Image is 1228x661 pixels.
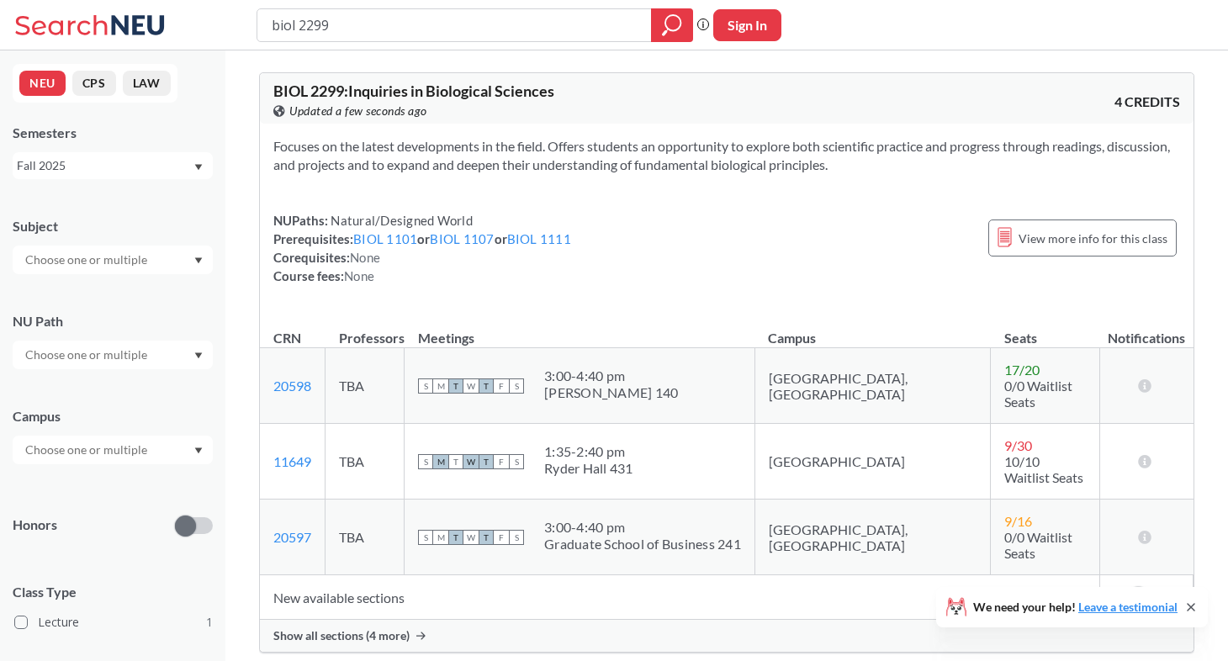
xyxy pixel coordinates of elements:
span: 1 [206,613,213,632]
div: CRN [273,329,301,347]
span: T [448,530,463,545]
span: 9 / 16 [1004,513,1032,529]
div: NU Path [13,312,213,330]
div: Campus [13,407,213,426]
span: 0/0 Waitlist Seats [1004,529,1072,561]
span: 4 CREDITS [1114,93,1180,111]
span: T [448,378,463,394]
button: NEU [19,71,66,96]
div: 1:35 - 2:40 pm [544,443,633,460]
td: TBA [326,424,405,500]
span: T [479,454,494,469]
div: Ryder Hall 431 [544,460,633,477]
span: We need your help! [973,601,1178,613]
span: S [418,378,433,394]
a: BIOL 1101 [353,231,417,246]
span: View more info for this class [1019,228,1167,249]
svg: Dropdown arrow [194,352,203,359]
section: Focuses on the latest developments in the field. Offers students an opportunity to explore both s... [273,137,1180,174]
span: 0/0 Waitlist Seats [1004,378,1072,410]
button: CPS [72,71,116,96]
a: Leave a testimonial [1078,600,1178,614]
input: Choose one or multiple [17,440,158,460]
span: 17 / 20 [1004,362,1040,378]
span: T [479,378,494,394]
td: [GEOGRAPHIC_DATA] [754,424,991,500]
div: magnifying glass [651,8,693,42]
span: None [350,250,380,265]
span: W [463,454,479,469]
td: [GEOGRAPHIC_DATA], [GEOGRAPHIC_DATA] [754,500,991,575]
div: Dropdown arrow [13,246,213,274]
span: None [344,268,374,283]
svg: Dropdown arrow [194,257,203,264]
span: M [433,378,448,394]
a: BIOL 1107 [430,231,494,246]
input: Class, professor, course number, "phrase" [270,11,639,40]
div: Show all sections (4 more) [260,620,1194,652]
div: Semesters [13,124,213,142]
span: M [433,454,448,469]
a: 20598 [273,378,311,394]
div: Dropdown arrow [13,436,213,464]
div: Fall 2025Dropdown arrow [13,152,213,179]
td: New available sections [260,575,1100,620]
span: M [433,530,448,545]
th: Meetings [405,312,755,348]
span: S [418,530,433,545]
span: F [494,454,509,469]
span: S [509,378,524,394]
input: Choose one or multiple [17,345,158,365]
input: Choose one or multiple [17,250,158,270]
a: BIOL 1111 [507,231,571,246]
th: Seats [991,312,1100,348]
td: [GEOGRAPHIC_DATA], [GEOGRAPHIC_DATA] [754,348,991,424]
span: 10/10 Waitlist Seats [1004,453,1083,485]
span: Natural/Designed World [328,213,473,228]
button: Sign In [713,9,781,41]
svg: Dropdown arrow [194,447,203,454]
span: T [479,530,494,545]
div: Graduate School of Business 241 [544,536,741,553]
th: Campus [754,312,991,348]
th: Notifications [1100,312,1194,348]
td: TBA [326,500,405,575]
td: TBA [326,348,405,424]
a: 11649 [273,453,311,469]
span: BIOL 2299 : Inquiries in Biological Sciences [273,82,554,100]
span: Class Type [13,583,213,601]
span: S [509,530,524,545]
svg: magnifying glass [662,13,682,37]
span: T [448,454,463,469]
p: Honors [13,516,57,535]
div: Dropdown arrow [13,341,213,369]
th: Professors [326,312,405,348]
div: [PERSON_NAME] 140 [544,384,678,401]
button: LAW [123,71,171,96]
label: Lecture [14,611,213,633]
span: S [509,454,524,469]
div: Fall 2025 [17,156,193,175]
svg: Dropdown arrow [194,164,203,171]
span: W [463,530,479,545]
a: 20597 [273,529,311,545]
div: 3:00 - 4:40 pm [544,519,741,536]
div: Subject [13,217,213,235]
span: W [463,378,479,394]
span: Show all sections (4 more) [273,628,410,643]
div: NUPaths: Prerequisites: or or Corequisites: Course fees: [273,211,571,285]
span: 9 / 30 [1004,437,1032,453]
div: 3:00 - 4:40 pm [544,368,678,384]
span: F [494,530,509,545]
span: F [494,378,509,394]
span: Updated a few seconds ago [289,102,427,120]
span: S [418,454,433,469]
